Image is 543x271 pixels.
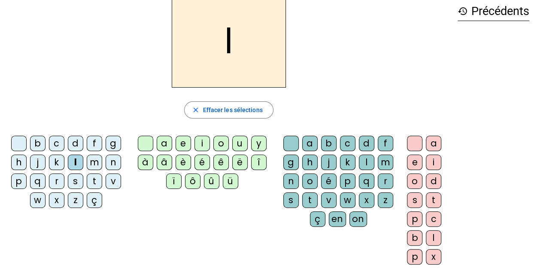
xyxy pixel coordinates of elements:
[426,230,441,246] div: l
[407,211,422,227] div: p
[194,136,210,151] div: i
[458,6,468,16] mat-icon: history
[340,192,355,208] div: w
[223,174,238,189] div: ü
[283,155,299,170] div: g
[378,174,393,189] div: r
[359,136,374,151] div: d
[359,192,374,208] div: x
[87,174,102,189] div: t
[359,174,374,189] div: q
[302,136,318,151] div: a
[213,136,229,151] div: o
[106,155,121,170] div: n
[232,136,248,151] div: u
[321,174,337,189] div: é
[106,174,121,189] div: v
[407,174,422,189] div: o
[340,155,355,170] div: k
[407,155,422,170] div: e
[378,136,393,151] div: f
[11,174,27,189] div: p
[407,249,422,265] div: p
[30,174,46,189] div: q
[283,192,299,208] div: s
[251,155,267,170] div: î
[302,155,318,170] div: h
[49,155,64,170] div: k
[68,136,83,151] div: d
[106,136,121,151] div: g
[426,249,441,265] div: x
[302,192,318,208] div: t
[426,174,441,189] div: d
[184,101,273,119] button: Effacer les sélections
[87,155,102,170] div: m
[321,192,337,208] div: v
[329,211,346,227] div: en
[166,174,182,189] div: ï
[87,192,102,208] div: ç
[49,192,64,208] div: x
[310,211,325,227] div: ç
[232,155,248,170] div: ë
[30,136,46,151] div: b
[194,155,210,170] div: é
[321,136,337,151] div: b
[302,174,318,189] div: o
[349,211,367,227] div: on
[213,155,229,170] div: ê
[426,211,441,227] div: c
[138,155,153,170] div: à
[49,174,64,189] div: r
[30,192,46,208] div: w
[157,155,172,170] div: â
[407,192,422,208] div: s
[458,2,529,21] h3: Précédents
[340,174,355,189] div: p
[68,155,83,170] div: l
[185,174,200,189] div: ô
[359,155,374,170] div: l
[176,155,191,170] div: è
[203,105,262,115] span: Effacer les sélections
[426,155,441,170] div: i
[30,155,46,170] div: j
[407,230,422,246] div: b
[426,136,441,151] div: a
[191,106,199,114] mat-icon: close
[49,136,64,151] div: c
[378,192,393,208] div: z
[378,155,393,170] div: m
[68,174,83,189] div: s
[68,192,83,208] div: z
[251,136,267,151] div: y
[321,155,337,170] div: j
[11,155,27,170] div: h
[157,136,172,151] div: a
[426,192,441,208] div: t
[340,136,355,151] div: c
[283,174,299,189] div: n
[87,136,102,151] div: f
[176,136,191,151] div: e
[204,174,219,189] div: û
